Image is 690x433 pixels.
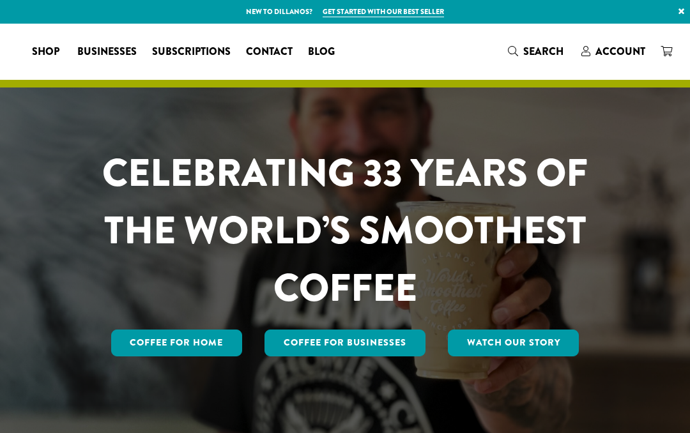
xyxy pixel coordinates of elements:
[323,6,444,17] a: Get started with our best seller
[308,44,335,60] span: Blog
[448,330,579,356] a: Watch Our Story
[111,330,243,356] a: Coffee for Home
[595,44,645,59] span: Account
[77,44,137,60] span: Businesses
[523,44,563,59] span: Search
[500,41,574,62] a: Search
[246,44,293,60] span: Contact
[152,44,231,60] span: Subscriptions
[32,44,59,60] span: Shop
[93,144,597,317] h1: CELEBRATING 33 YEARS OF THE WORLD’S SMOOTHEST COFFEE
[24,42,70,62] a: Shop
[264,330,425,356] a: Coffee For Businesses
